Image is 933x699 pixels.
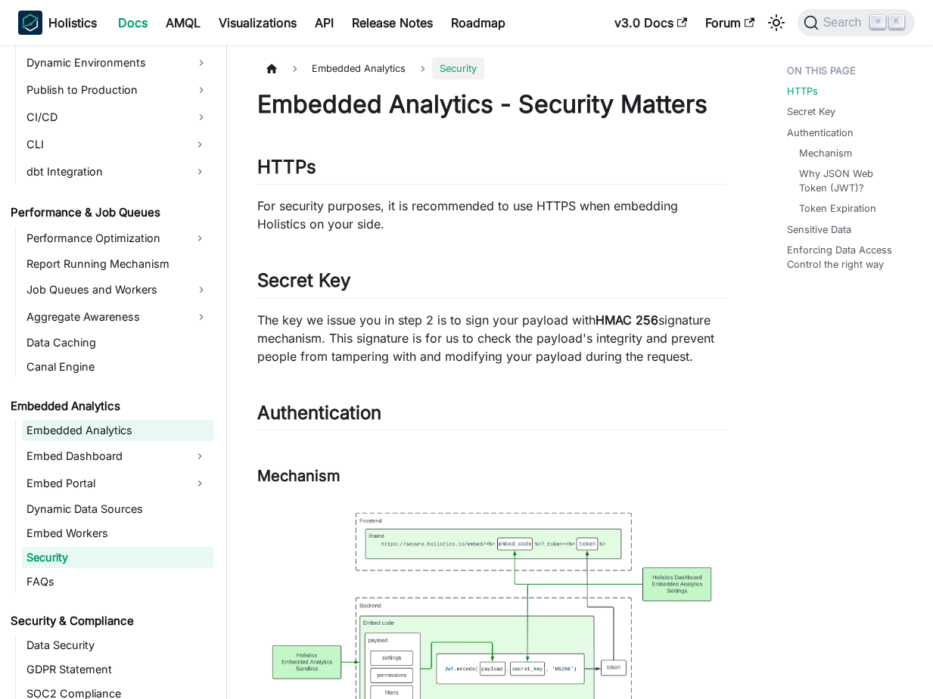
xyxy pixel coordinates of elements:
[22,499,213,520] a: Dynamic Data Sources
[22,471,186,496] a: Embed Portal
[186,132,213,157] button: Expand sidebar category 'CLI'
[257,402,726,430] h2: Authentication
[257,269,726,298] h2: Secret Key
[109,11,157,35] a: Docs
[22,226,186,250] a: Performance Optimization
[819,16,871,30] span: Search
[257,156,726,185] h2: HTTPs
[787,84,818,98] a: HTTPs
[6,396,213,417] a: Embedded Analytics
[596,312,658,328] strong: HMAC 256
[257,467,726,486] h3: Mechanism
[799,201,876,216] a: Token Expiration
[48,14,97,32] b: Holistics
[18,11,97,35] a: HolisticsHolistics
[22,160,186,184] a: dbt Integration
[870,15,885,29] kbd: ⌘
[22,105,213,129] a: CI/CD
[787,104,835,119] a: Secret Key
[22,78,213,102] a: Publish to Production
[22,278,213,302] a: Job Queues and Workers
[799,166,903,195] a: Why JSON Web Token (JWT)?
[306,11,343,35] a: API
[186,444,213,468] button: Expand sidebar category 'Embed Dashboard'
[157,11,210,35] a: AMQL
[22,356,213,377] a: Canal Engine
[186,226,213,250] button: Expand sidebar category 'Performance Optimization'
[257,57,726,79] nav: Breadcrumbs
[787,243,909,272] a: Enforcing Data Access Control the right way
[22,305,213,329] a: Aggregate Awareness
[6,202,213,223] a: Performance & Job Queues
[787,126,854,140] a: Authentication
[432,57,484,79] span: Security
[22,635,213,656] a: Data Security
[22,444,186,468] a: Embed Dashboard
[257,89,726,120] h1: Embedded Analytics - Security Matters
[696,11,764,35] a: Forum
[764,11,788,35] button: Switch between dark and light mode (currently light mode)
[22,571,213,592] a: FAQs
[257,57,286,79] a: Home page
[6,610,213,632] a: Security & Compliance
[22,132,186,157] a: CLI
[22,51,213,75] a: Dynamic Environments
[799,146,852,160] a: Mechanism
[343,11,442,35] a: Release Notes
[787,222,851,237] a: Sensitive Data
[22,523,213,544] a: Embed Workers
[186,160,213,184] button: Expand sidebar category 'dbt Integration'
[22,659,213,680] a: GDPR Statement
[210,11,306,35] a: Visualizations
[889,15,904,29] kbd: K
[18,11,42,35] img: Holistics
[257,197,726,233] p: For security purposes, it is recommended to use HTTPS when embedding Holistics on your side.
[442,11,515,35] a: Roadmap
[257,311,726,365] p: The key we issue you in step 2 is to sign your payload with signature mechanism. This signature i...
[304,57,413,79] span: Embedded Analytics
[22,332,213,353] a: Data Caching
[186,471,213,496] button: Expand sidebar category 'Embed Portal'
[605,11,696,35] a: v3.0 Docs
[22,253,213,275] a: Report Running Mechanism
[22,547,213,568] a: Security
[798,9,915,36] button: Search (Command+K)
[22,420,213,441] a: Embedded Analytics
